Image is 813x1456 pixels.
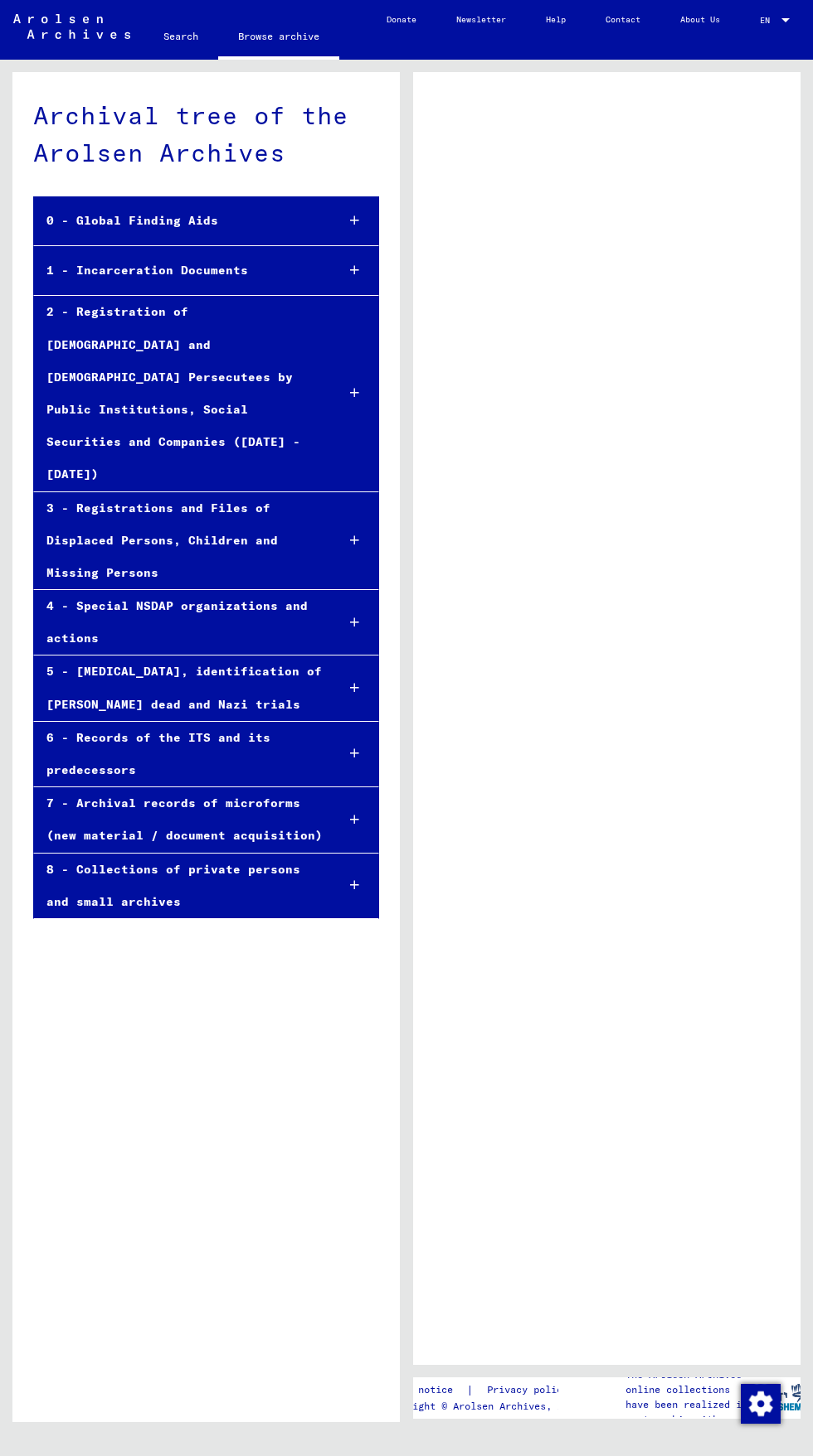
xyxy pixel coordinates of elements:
[34,296,324,491] div: 2 - Registration of [DEMOGRAPHIC_DATA] and [DEMOGRAPHIC_DATA] Persecutees by Public Institutions,...
[383,1399,588,1414] p: Copyright © Arolsen Archives, 2021
[34,205,324,237] div: 0 - Global Finding Aids
[760,16,778,25] span: EN
[218,17,339,60] a: Browse archive
[741,1384,781,1424] img: Change consent
[13,14,130,39] img: Arolsen_neg.svg
[34,492,324,590] div: 3 - Registrations and Files of Displaced Persons, Children and Missing Persons
[383,1381,588,1399] div: |
[144,17,218,56] a: Search
[34,254,324,287] div: 1 - Incarceration Documents
[626,1397,752,1427] p: have been realized in partnership with
[33,97,379,172] div: Archival tree of the Arolsen Archives
[383,1381,466,1399] a: Legal notice
[626,1367,752,1397] p: The Arolsen Archives online collections
[474,1381,588,1399] a: Privacy policy
[34,655,324,720] div: 5 - [MEDICAL_DATA], identification of [PERSON_NAME] dead and Nazi trials
[34,854,324,918] div: 8 - Collections of private persons and small archives
[34,722,324,786] div: 6 - Records of the ITS and its predecessors
[34,590,324,655] div: 4 - Special NSDAP organizations and actions
[34,787,324,852] div: 7 - Archival records of microforms (new material / document acquisition)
